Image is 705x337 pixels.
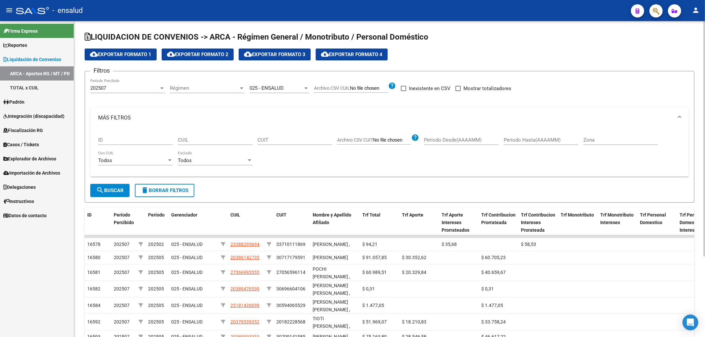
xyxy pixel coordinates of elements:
[637,208,677,237] datatable-header-cell: Trf Personal Domestico
[481,255,506,260] span: $ 60.705,23
[167,51,228,57] span: Exportar Formato 2
[362,303,384,308] span: $ 1.477,05
[171,303,203,308] span: 025 - ENSALUD
[111,208,136,237] datatable-header-cell: Período Percibido
[321,51,382,57] span: Exportar Formato 4
[230,255,259,260] span: 20386142735
[90,51,151,57] span: Exportar Formato 1
[558,208,598,237] datatable-header-cell: Trf Monotributo
[442,212,469,233] span: Trf Aporte Intereses Prorrateados
[114,242,130,247] span: 202507
[171,212,197,218] span: Gerenciador
[170,85,239,91] span: Régimen
[114,319,130,324] span: 202507
[362,270,387,275] span: $ 60.989,51
[87,286,100,291] span: 16582
[388,82,396,90] mat-icon: help
[230,212,240,218] span: CUIL
[640,212,666,225] span: Trf Personal Domestico
[481,286,494,291] span: $ 0,31
[411,134,419,142] mat-icon: help
[87,270,100,275] span: 16581
[114,212,134,225] span: Período Percibido
[313,255,348,260] span: [PERSON_NAME]
[96,186,104,194] mat-icon: search
[87,255,100,260] span: 16580
[135,184,194,197] button: Borrar Filtros
[3,155,56,162] span: Explorador de Archivos
[90,50,98,58] mat-icon: cloud_download
[171,270,203,275] span: 025 - ENSALUD
[171,242,203,247] span: 025 - ENSALUD
[85,208,111,237] datatable-header-cell: ID
[230,303,259,308] span: 23181426039
[3,198,34,205] span: Instructivos
[321,50,329,58] mat-icon: cloud_download
[600,212,634,225] span: Trf Monotributo Intereses
[148,303,164,308] span: 202505
[98,157,112,163] span: Todos
[239,49,311,60] button: Exportar Formato 3
[442,242,457,247] span: $ 35,68
[313,299,350,312] span: [PERSON_NAME] [PERSON_NAME] ,
[3,212,47,219] span: Datos de contacto
[148,270,164,275] span: 202505
[313,316,350,329] span: TIOTI [PERSON_NAME] ,
[521,212,555,233] span: Trf Contribucion Intereses Prorateada
[276,241,305,248] div: 33710111869
[350,85,388,91] input: Archivo CSV CUIL
[228,208,264,237] datatable-header-cell: CUIL
[96,187,124,193] span: Buscar
[90,128,689,177] div: MÁS FILTROS
[230,286,259,291] span: 20389470539
[399,208,439,237] datatable-header-cell: Trf Aporte
[439,208,479,237] datatable-header-cell: Trf Aporte Intereses Prorrateados
[148,212,165,218] span: Período
[90,85,106,91] span: 202507
[171,286,203,291] span: 025 - ENSALUD
[114,270,130,275] span: 202507
[90,184,130,197] button: Buscar
[3,141,39,148] span: Casos / Tickets
[362,319,387,324] span: $ 51.969,07
[313,283,350,296] span: [PERSON_NAME] [PERSON_NAME] ,
[162,49,234,60] button: Exportar Formato 2
[148,286,164,291] span: 202505
[313,212,351,225] span: Nombre y Apellido Afiliado
[313,242,350,247] span: [PERSON_NAME] ,
[276,254,305,261] div: 30717179591
[230,242,259,247] span: 23388295694
[141,186,149,194] mat-icon: delete
[276,318,305,326] div: 20182228568
[479,208,518,237] datatable-header-cell: Trf Contribucion Prorrateada
[87,212,92,218] span: ID
[141,187,188,193] span: Borrar Filtros
[481,212,516,225] span: Trf Contribucion Prorrateada
[310,208,360,237] datatable-header-cell: Nombre y Apellido Afiliado
[178,157,192,163] span: Todos
[481,303,503,308] span: $ 1.477,05
[314,85,350,91] span: Archivo CSV CUIL
[85,32,428,42] span: LIQUIDACION DE CONVENIOS -> ARCA - Régimen General / Monotributo / Personal Doméstico
[337,137,373,143] span: Archivo CSV CUIT
[692,6,700,14] mat-icon: person
[373,137,411,143] input: Archivo CSV CUIT
[402,212,423,218] span: Trf Aporte
[148,242,164,247] span: 202502
[362,255,387,260] span: $ 91.057,85
[276,302,305,309] div: 30594065529
[3,56,61,63] span: Liquidación de Convenios
[114,255,130,260] span: 202507
[683,315,698,330] div: Open Intercom Messenger
[3,113,64,120] span: Integración (discapacidad)
[52,3,83,18] span: - ensalud
[87,303,100,308] span: 16584
[114,303,130,308] span: 202507
[362,242,377,247] span: $ 94,21
[313,266,350,279] span: POCHI [PERSON_NAME] ,
[87,319,100,324] span: 16592
[171,319,203,324] span: 025 - ENSALUD
[3,27,38,35] span: Firma Express
[360,208,399,237] datatable-header-cell: Trf Total
[244,50,252,58] mat-icon: cloud_download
